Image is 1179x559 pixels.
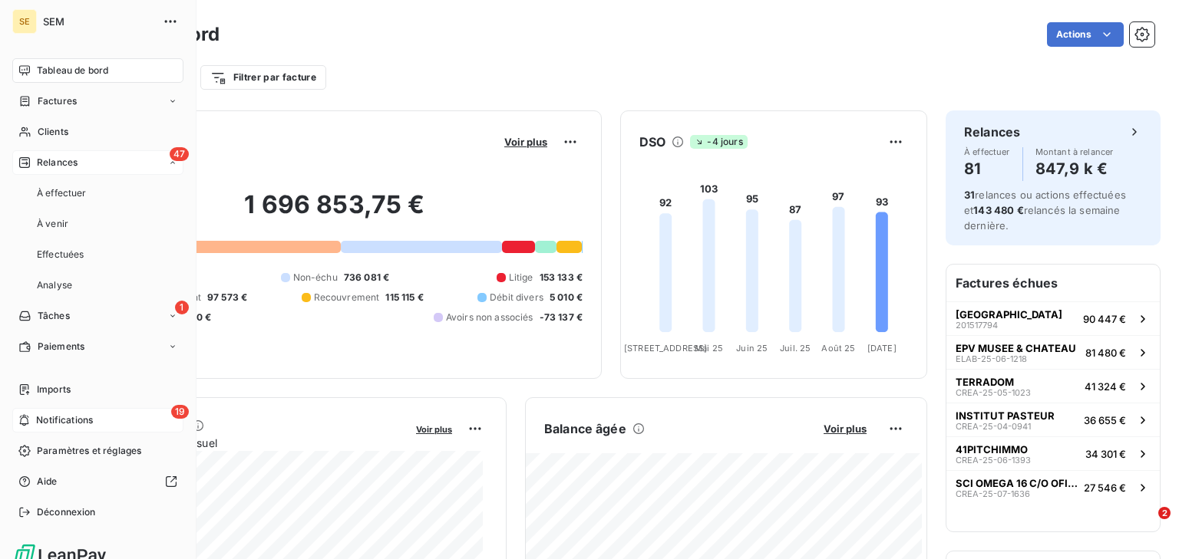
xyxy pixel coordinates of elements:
span: -73 137 € [540,311,583,324]
span: 41 324 € [1085,380,1126,393]
span: 90 447 € [1083,313,1126,325]
span: Factures [38,94,77,108]
span: Notifications [36,413,93,427]
span: 2 [1158,507,1171,519]
a: Aide [12,469,183,494]
span: TERRADOM [956,376,1014,388]
iframe: Intercom live chat [1127,507,1164,544]
span: relances ou actions effectuées et relancés la semaine dernière. [964,189,1126,232]
h2: 1 696 853,75 € [87,189,583,235]
span: CREA-25-06-1393 [956,455,1031,465]
span: Tableau de bord [37,64,108,77]
span: Aide [37,475,58,488]
span: Litige [509,271,533,284]
span: Analyse [37,278,72,292]
span: 36 655 € [1084,414,1126,426]
span: Effectuées [37,248,84,261]
span: 1 [175,301,189,314]
tspan: Mai 25 [695,343,723,353]
h4: 847,9 k € [1035,156,1114,181]
span: À effectuer [37,186,87,200]
button: SCI OMEGA 16 C/O OFI-INVESTCREA-25-07-163627 546 € [946,470,1160,504]
span: Voir plus [504,136,547,148]
tspan: [DATE] [867,343,897,353]
span: SEM [43,15,154,28]
button: Filtrer par facture [200,65,326,90]
div: SE [12,9,37,34]
span: Voir plus [416,424,452,435]
span: Voir plus [824,423,867,435]
span: À venir [37,217,68,231]
h6: Balance âgée [544,419,626,438]
span: 115 115 € [385,291,423,304]
h6: Relances [964,123,1020,141]
span: Tâches [38,309,70,323]
span: Non-échu [293,271,338,284]
button: Actions [1047,22,1124,47]
tspan: Juil. 25 [780,343,811,353]
span: ELAB-25-06-1218 [956,354,1027,363]
span: CREA-25-05-1023 [956,388,1031,397]
span: Avoirs non associés [446,311,533,324]
span: À effectuer [964,147,1010,156]
span: 41PITCHIMMO [956,443,1028,455]
span: SCI OMEGA 16 C/O OFI-INVEST [956,477,1078,489]
button: [GEOGRAPHIC_DATA]20151779490 447 € [946,301,1160,335]
span: 31 [964,189,975,201]
span: Chiffre d'affaires mensuel [87,435,405,451]
button: 41PITCHIMMOCREA-25-06-139334 301 € [946,436,1160,470]
span: 34 301 € [1085,448,1126,460]
span: Débit divers [490,291,543,304]
span: Déconnexion [37,505,96,519]
span: CREA-25-04-0941 [956,422,1031,431]
span: Imports [37,383,71,396]
span: 153 133 € [540,271,583,284]
button: Voir plus [411,422,457,436]
span: 97 573 € [207,291,247,304]
h6: DSO [639,133,665,151]
span: Paramètres et réglages [37,444,141,458]
span: 5 010 € [550,291,583,304]
span: Relances [37,156,78,169]
span: Recouvrement [314,291,380,304]
span: 47 [170,147,189,161]
span: -4 jours [690,135,747,149]
span: CREA-25-07-1636 [956,489,1030,498]
span: 736 081 € [344,271,389,284]
tspan: Août 25 [821,343,855,353]
span: EPV MUSEE & CHATEAU [956,342,1076,354]
span: Paiements [38,340,84,353]
button: INSTITUT PASTEURCREA-25-04-094136 655 € [946,403,1160,436]
button: TERRADOMCREA-25-05-102341 324 € [946,369,1160,403]
span: Montant à relancer [1035,147,1114,156]
button: Voir plus [500,135,552,149]
tspan: Juin 25 [736,343,768,353]
span: 19 [171,405,189,419]
tspan: [STREET_ADDRESS] [624,343,707,353]
h4: 81 [964,156,1010,181]
span: 27 546 € [1084,482,1126,494]
button: Voir plus [819,422,871,436]
span: INSTITUT PASTEUR [956,409,1055,422]
button: EPV MUSEE & CHATEAUELAB-25-06-121881 480 € [946,335,1160,369]
span: 81 480 € [1085,347,1126,359]
span: [GEOGRAPHIC_DATA] [956,308,1062,321]
span: Clients [38,125,68,139]
span: 201517794 [956,321,998,330]
h6: Factures échues [946,265,1160,301]
span: 143 480 € [973,204,1023,216]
